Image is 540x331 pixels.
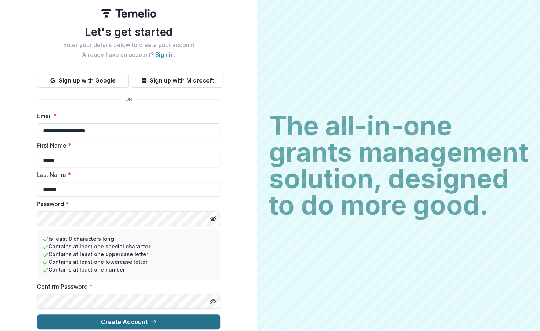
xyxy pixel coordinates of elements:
a: Sign in [155,51,174,58]
button: Sign up with Microsoft [132,73,223,88]
label: Password [37,200,216,208]
h1: Let's get started [37,25,220,39]
label: First Name [37,141,216,150]
label: Confirm Password [37,282,216,291]
h2: Already have an account? . [37,51,220,58]
li: Is least 8 characters long [43,235,215,243]
button: Toggle password visibility [207,213,219,225]
button: Create Account [37,314,220,329]
button: Toggle password visibility [207,295,219,307]
li: Contains at least one number [43,266,215,273]
li: Contains at least one lowercase letter [43,258,215,266]
li: Contains at least one special character [43,243,215,250]
label: Last Name [37,170,216,179]
h2: Enter your details below to create your account [37,41,220,48]
button: Sign up with Google [37,73,129,88]
label: Email [37,112,216,120]
img: Temelio [101,9,156,18]
li: Contains at least one uppercase letter [43,250,215,258]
